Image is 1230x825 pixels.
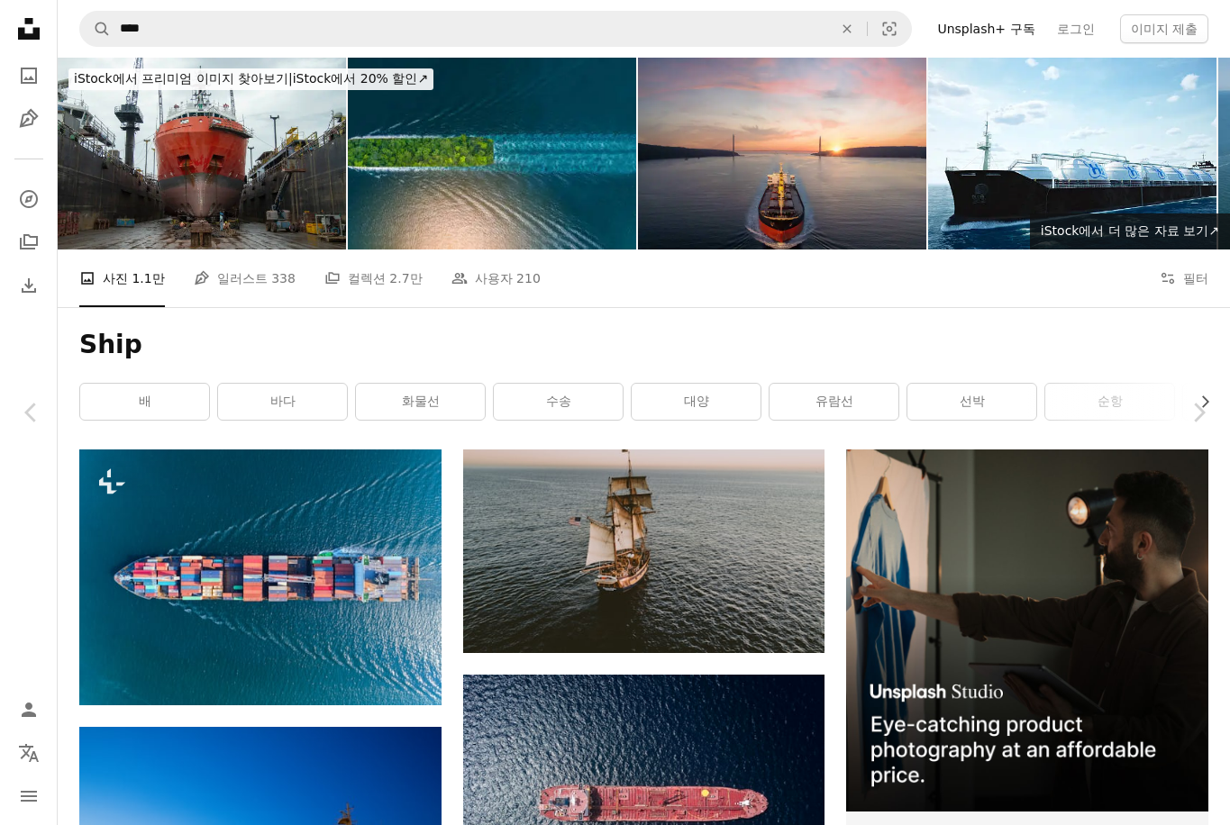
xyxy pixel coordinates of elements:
[516,268,541,288] span: 210
[11,735,47,771] button: 언어
[494,384,623,420] a: 수송
[11,181,47,217] a: 탐색
[463,543,825,559] a: 흰 하늘 아래 해변의 갈색 범선
[868,12,911,46] button: 시각적 검색
[271,268,296,288] span: 338
[74,71,428,86] span: iStock에서 20% 할인 ↗
[11,692,47,728] a: 로그인 / 가입
[1030,213,1230,249] a: iStock에서 더 많은 자료 보기↗
[926,14,1045,43] a: Unsplash+ 구독
[1120,14,1208,43] button: 이미지 제출
[463,449,825,653] img: 흰 하늘 아래 해변의 갈색 범선
[389,268,422,288] span: 2.7만
[58,58,444,101] a: iStock에서 프리미엄 이미지 찾아보기|iStock에서 20% 할인↗
[194,249,296,307] a: 일러스트 338
[928,58,1216,249] img: 수소 에너지 선박
[348,58,636,249] img: 녹색 잎이 있는 컨테이너 선박. 녹색 운송 산업, 지속 가능한 에너지 절약, 환경 저탄소를 위한 친환경 배송. 바다에서 contrail이 있는 Express Cargo Con...
[846,449,1208,811] img: file-1715714098234-25b8b4e9d8faimage
[1160,249,1208,307] button: 필터
[1046,14,1106,43] a: 로그인
[11,58,47,94] a: 사진
[463,802,825,818] a: 유조선의 항공 사진
[1045,384,1174,420] a: 순항
[827,12,867,46] button: 삭제
[11,778,47,814] button: 메뉴
[356,384,485,420] a: 화물선
[324,249,423,307] a: 컬렉션 2.7만
[11,101,47,137] a: 일러스트
[1041,223,1219,238] span: iStock에서 더 많은 자료 보기 ↗
[638,58,926,249] img: 화물선과 이스탄불 해협의 조감도.
[1167,326,1230,499] a: 다음
[80,384,209,420] a: 배
[632,384,761,420] a: 대양
[79,11,912,47] form: 사이트 전체에서 이미지 찾기
[451,249,541,307] a: 사용자 210
[58,58,346,249] img: 수리 중인 드라이독의 선적 선박
[79,449,442,705] img: 로드 컨테이너, 물류 수입 수출, 운송 또는 운송 개념 배경을 위한 크레인 브리지가 있는 공중 평면도 컨테이너 선박.
[770,384,898,420] a: 유람선
[79,569,442,585] a: 로드 컨테이너, 물류 수입 수출, 운송 또는 운송 개념 배경을 위한 크레인 브리지가 있는 공중 평면도 컨테이너 선박.
[79,329,1208,361] h1: Ship
[11,224,47,260] a: 컬렉션
[218,384,347,420] a: 바다
[11,267,47,304] a: 다운로드 내역
[74,71,293,86] span: iStock에서 프리미엄 이미지 찾아보기 |
[907,384,1036,420] a: 선박
[80,12,111,46] button: Unsplash 검색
